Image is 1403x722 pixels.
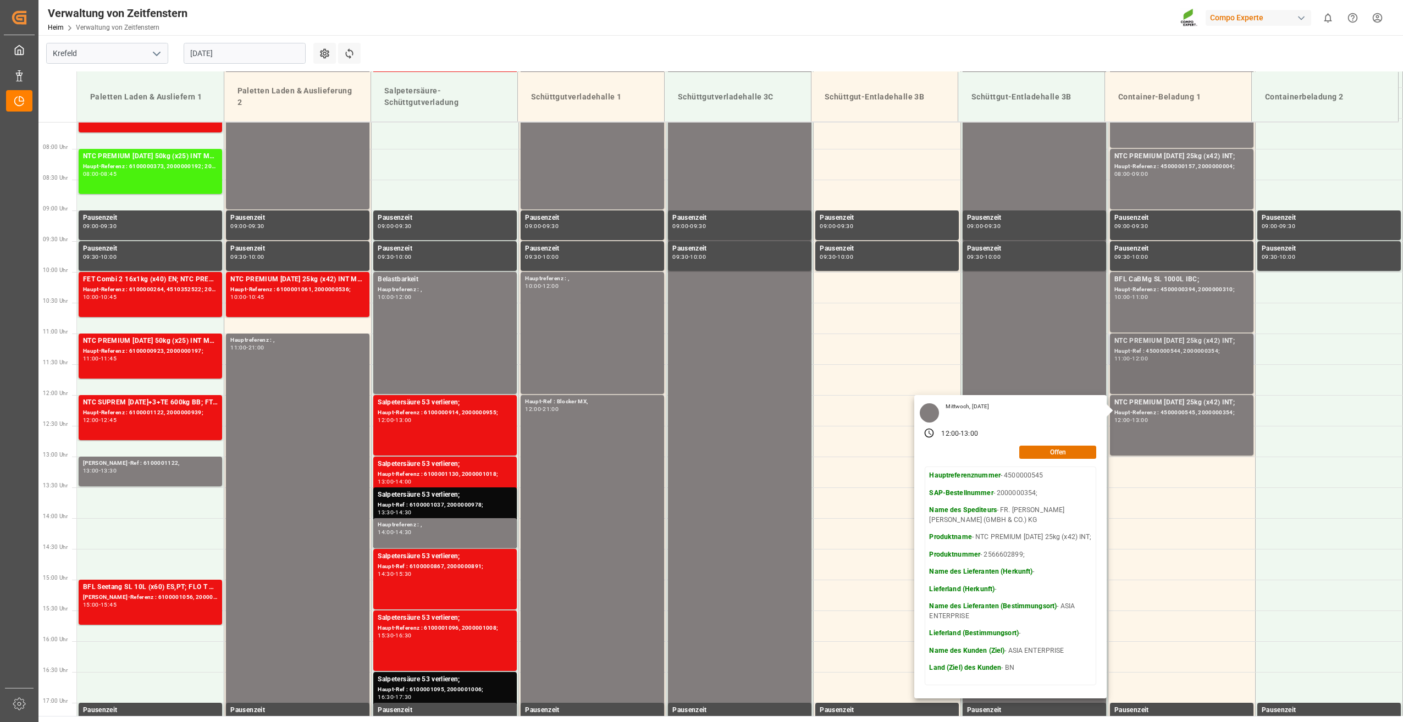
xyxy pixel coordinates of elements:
span: 08:30 Uhr [43,175,68,181]
div: Salpetersäure 53 verlieren; [378,551,512,562]
p: - NTC PREMIUM [DATE] 25kg (x42) INT; [929,532,1092,542]
div: 09:30 [985,224,1001,229]
p: - FR. [PERSON_NAME] [PERSON_NAME] (GMBH & CO.) KG [929,506,1092,525]
div: - [99,295,101,299]
div: NTC PREMIUM [DATE] 25kg (x42) INT MTO; NTC CLASSIC [DATE] 25kg (x42) INT MTO; [230,274,365,285]
div: Pausenzeit [83,705,218,716]
div: Haupt-Referenz : 6100000923, 2000000197; [83,347,218,356]
div: 17:30 [985,716,1001,721]
span: 17:00 Uhr [43,698,68,704]
div: - [99,171,101,176]
div: 12:00 [543,284,559,288]
p: - [929,629,1092,638]
div: 12:00 [941,429,959,439]
font: Compo Experte [1210,12,1263,24]
div: Pausenzeit [230,243,365,254]
div: Pausenzeit [820,213,954,224]
a: Heim [48,24,64,31]
div: 10:45 [101,295,117,299]
div: - [394,510,395,515]
p: - [929,585,1092,595]
div: Pausenzeit [967,705,1102,716]
div: 14:00 [378,530,394,535]
div: 10:00 [985,254,1001,259]
p: - 2566602899; [929,550,1092,560]
strong: Name des Lieferanten (Herkunft) [929,568,1032,575]
div: 10:00 [1279,254,1295,259]
div: 09:30 [820,254,836,259]
div: 13:00 [960,429,978,439]
div: 09:30 [1132,224,1148,229]
span: 15:30 Uhr [43,606,68,612]
button: 0 neue Benachrichtigungen anzeigen [1316,5,1340,30]
div: 17:30 [543,716,559,721]
div: Schüttgut-Entladehalle 3B [820,87,949,107]
input: TT-MM-JJJJ [184,43,306,64]
div: Pausenzeit [378,213,512,224]
div: Haupt-Ref : 6100001095, 2000001006; [378,685,512,695]
div: - [246,716,248,721]
div: 10:00 [837,254,853,259]
div: 17:00 [525,716,541,721]
div: Mittwoch, [DATE] [942,403,993,410]
span: 16:00 Uhr [43,636,68,642]
div: 09:30 [101,224,117,229]
p: - ASIA ENTERPRISE [929,646,1092,656]
div: 15:00 [83,602,99,607]
div: - [541,284,543,288]
span: 11:30 Uhr [43,359,68,365]
div: 10:00 [525,284,541,288]
div: 10:00 [83,295,99,299]
div: - [246,295,248,299]
div: Belastbarkeit [378,274,512,285]
div: 12:00 [83,418,99,423]
div: 09:30 [378,254,394,259]
div: 08:45 [101,171,117,176]
img: Screenshot%202023-09-29%20at%2010.02.21.png_1712312052.png [1180,8,1198,27]
div: Schüttgutverladehalle 3C [673,87,802,107]
div: - [99,716,101,721]
div: Haupt-Referenz : 6100001061, 2000000536; [230,285,365,295]
div: - [394,530,395,535]
div: 09:00 [378,224,394,229]
div: - [1130,224,1132,229]
div: 10:00 [1114,295,1130,299]
div: 09:30 [1114,254,1130,259]
div: 10:00 [690,254,706,259]
div: 17:00 [672,716,688,721]
div: 17:30 [248,716,264,721]
div: - [688,254,690,259]
p: - ASIA ENTERPRISE [929,602,1092,621]
div: 12:00 [378,418,394,423]
div: - [541,407,543,412]
div: 09:30 [837,224,853,229]
div: Pausenzeit [1114,705,1249,716]
div: - [1278,716,1279,721]
div: [PERSON_NAME]-Referenz : 6100001056, 2000000767; 2000000762; 2000000767; [83,593,218,602]
button: Menü öffnen [148,45,164,62]
div: Pausenzeit [525,243,660,254]
div: 09:30 [690,224,706,229]
strong: SAP-Bestellnummer [929,489,993,497]
div: Pausenzeit [672,705,807,716]
div: 14:30 [395,510,411,515]
div: Salpetersäure 53 verlieren; [378,490,512,501]
span: 12:00 Uhr [43,390,68,396]
div: - [541,254,543,259]
p: - 4500000545 [929,471,1092,481]
div: 12:00 [395,295,411,299]
div: NTC PREMIUM [DATE] 25kg (x42) INT; [1114,336,1249,347]
strong: Land (Ziel) des Kunden [929,664,1001,671]
div: 10:00 [101,254,117,259]
div: 17:00 [1114,716,1130,721]
div: Paletten Laden & Ausliefern 1 [86,87,215,107]
div: NTC PREMIUM [DATE] 25kg (x42) INT; [1114,397,1249,408]
div: 14:30 [378,571,394,576]
div: Haupt-Ref : 6100000867, 2000000891; [378,562,512,571]
div: 09:00 [1262,224,1278,229]
div: 08:00 [1114,171,1130,176]
div: Pausenzeit [672,213,807,224]
div: 15:30 [378,633,394,638]
div: 17:30 [690,716,706,721]
div: Hauptreferenz : , [525,274,660,284]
